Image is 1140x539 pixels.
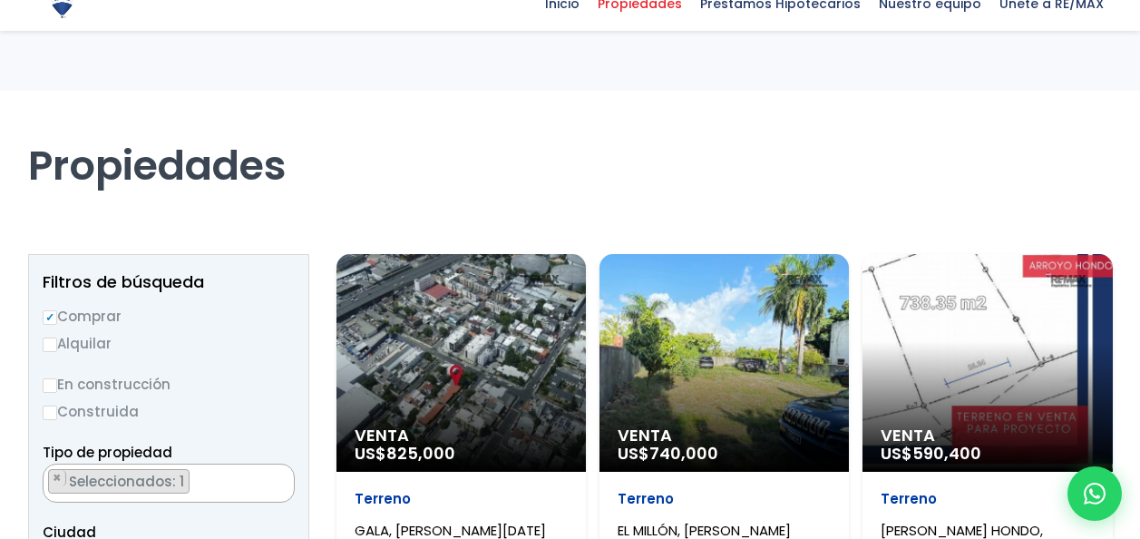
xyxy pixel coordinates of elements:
[881,442,981,465] span: US$
[618,442,718,465] span: US$
[881,490,1094,508] p: Terreno
[355,490,568,508] p: Terreno
[43,273,295,291] h2: Filtros de búsqueda
[43,373,295,396] label: En construcción
[43,400,295,423] label: Construida
[355,426,568,445] span: Venta
[275,470,284,486] span: ×
[43,443,172,462] span: Tipo de propiedad
[43,406,57,420] input: Construida
[43,305,295,328] label: Comprar
[43,332,295,355] label: Alquilar
[386,442,455,465] span: 825,000
[912,442,981,465] span: 590,400
[67,472,189,491] span: Seleccionados: 1
[618,426,831,445] span: Venta
[43,378,57,393] input: En construcción
[274,469,285,487] button: Remove all items
[355,442,455,465] span: US$
[618,490,831,508] p: Terreno
[48,469,190,494] li: TERRENO
[44,465,54,504] textarea: Search
[881,426,1094,445] span: Venta
[53,470,62,486] span: ×
[43,310,57,325] input: Comprar
[49,470,66,486] button: Remove item
[28,91,1113,191] h1: Propiedades
[43,338,57,352] input: Alquilar
[649,442,718,465] span: 740,000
